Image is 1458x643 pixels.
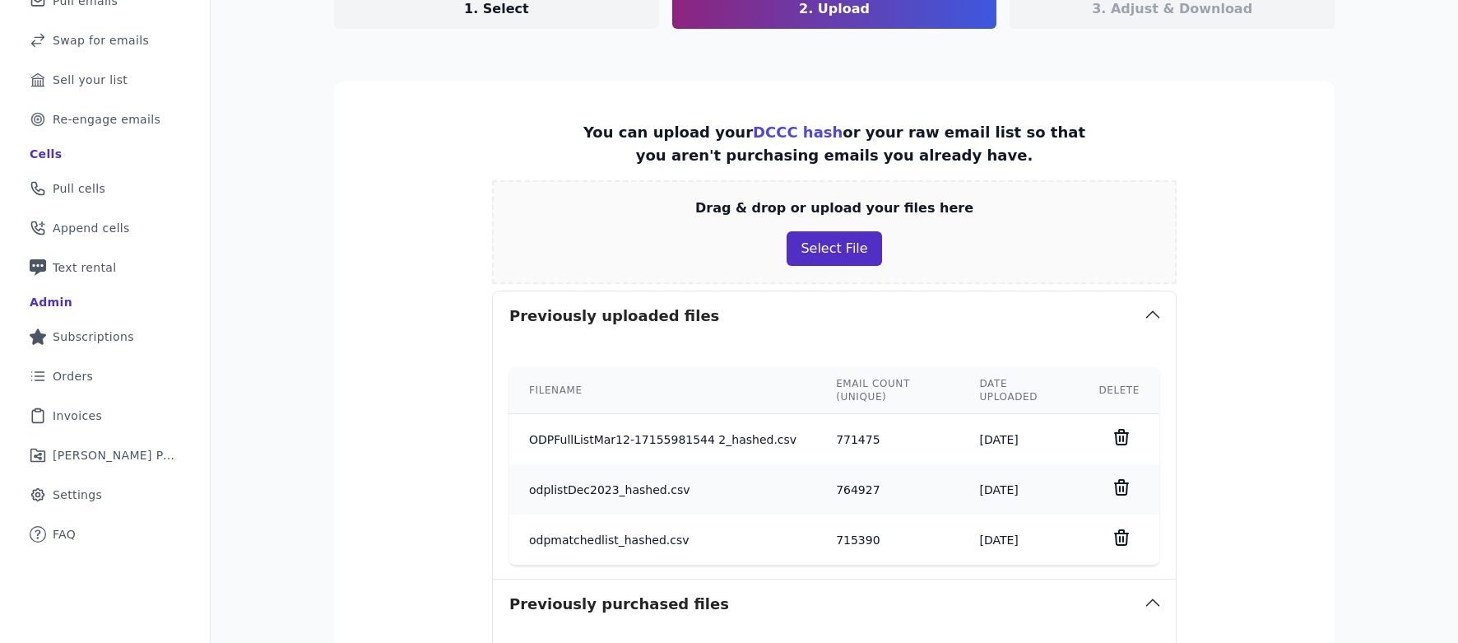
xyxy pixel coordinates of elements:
a: Subscriptions [13,319,197,355]
a: Settings [13,477,197,513]
span: Pull cells [53,180,105,197]
th: Date uploaded [959,367,1079,414]
a: Re-engage emails [13,101,197,137]
td: [DATE] [959,515,1079,565]
a: Sell your list [13,62,197,98]
td: odpmatchedlist_hashed.csv [509,515,816,565]
a: [PERSON_NAME] Performance [13,437,197,473]
h3: Previously uploaded files [509,305,719,328]
span: Sell your list [53,72,128,88]
span: Text rental [53,259,117,276]
a: Invoices [13,398,197,434]
span: Orders [53,368,93,384]
a: Pull cells [13,170,197,207]
a: Swap for emails [13,22,197,58]
span: Invoices [53,408,102,424]
span: Subscriptions [53,328,134,345]
td: 764927 [816,464,959,515]
a: DCCC hash [753,123,843,141]
td: 771475 [816,414,959,465]
span: Settings [53,487,102,503]
th: Email count (unique) [816,367,959,414]
span: [PERSON_NAME] Performance [53,447,177,464]
a: Append cells [13,210,197,246]
button: Previously uploaded files [493,291,1176,341]
div: Cells [30,146,62,162]
span: Re-engage emails [53,111,160,128]
p: Drag & drop or upload your files here [695,198,973,218]
a: Orders [13,358,197,394]
span: Swap for emails [53,32,149,49]
td: ODPFullListMar12-17155981544 2_hashed.csv [509,414,816,465]
span: Append cells [53,220,130,236]
a: Text rental [13,249,197,286]
th: Delete [1079,367,1159,414]
div: Admin [30,294,72,310]
td: odplistDec2023_hashed.csv [509,464,816,515]
th: Filename [509,367,816,414]
button: Previously purchased files [493,580,1176,629]
td: 715390 [816,515,959,565]
p: You can upload your or your raw email list so that you aren't purchasing emails you already have. [578,121,1091,167]
a: FAQ [13,516,197,552]
span: FAQ [53,526,76,543]
h3: Previously purchased files [509,593,729,616]
td: [DATE] [959,414,1079,465]
td: [DATE] [959,464,1079,515]
button: Select File [787,231,881,266]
